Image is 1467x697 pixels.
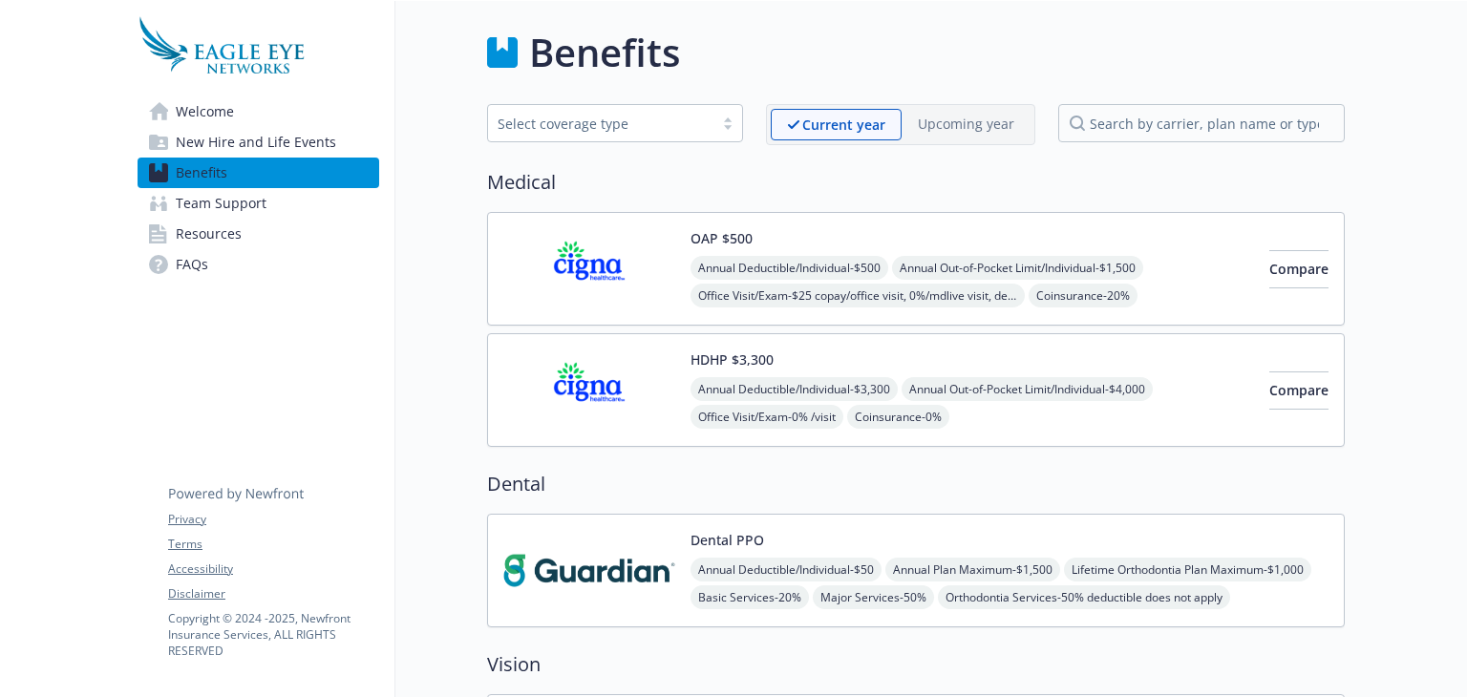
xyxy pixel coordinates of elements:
span: Office Visit/Exam - $25 copay/office visit, 0%/mdlive visit, deductible does not apply [691,284,1025,307]
span: Annual Out-of-Pocket Limit/Individual - $4,000 [902,377,1153,401]
p: Copyright © 2024 - 2025 , Newfront Insurance Services, ALL RIGHTS RESERVED [168,610,378,659]
a: Benefits [138,158,379,188]
span: Benefits [176,158,227,188]
button: Dental PPO [691,530,764,550]
h2: Dental [487,470,1345,498]
span: Resources [176,219,242,249]
h2: Vision [487,650,1345,679]
span: Orthodontia Services - 50% deductible does not apply [938,585,1230,609]
p: Current year [802,115,885,135]
span: Annual Deductible/Individual - $500 [691,256,888,280]
a: Resources [138,219,379,249]
img: CIGNA carrier logo [503,228,675,309]
span: New Hire and Life Events [176,127,336,158]
button: OAP $500 [691,228,753,248]
span: Annual Deductible/Individual - $50 [691,558,882,581]
a: FAQs [138,249,379,280]
a: Accessibility [168,560,378,578]
a: Team Support [138,188,379,219]
h1: Benefits [529,24,680,81]
button: HDHP $3,300 [691,349,774,370]
input: search by carrier, plan name or type [1058,104,1345,142]
a: Privacy [168,511,378,528]
a: Welcome [138,96,379,127]
span: Office Visit/Exam - 0% /visit [691,405,843,429]
h2: Medical [487,168,1345,197]
span: Coinsurance - 0% [847,405,949,429]
div: Select coverage type [498,114,704,134]
span: Compare [1269,260,1329,278]
span: Upcoming year [902,109,1031,140]
button: Compare [1269,371,1329,410]
span: Team Support [176,188,266,219]
img: CIGNA carrier logo [503,349,675,431]
span: Annual Out-of-Pocket Limit/Individual - $1,500 [892,256,1143,280]
span: Compare [1269,381,1329,399]
a: Disclaimer [168,585,378,602]
button: Compare [1269,250,1329,288]
p: Upcoming year [918,114,1014,134]
span: Welcome [176,96,234,127]
span: Basic Services - 20% [691,585,809,609]
a: New Hire and Life Events [138,127,379,158]
span: Coinsurance - 20% [1029,284,1137,307]
span: Annual Plan Maximum - $1,500 [885,558,1060,581]
span: FAQs [176,249,208,280]
span: Lifetime Orthodontia Plan Maximum - $1,000 [1064,558,1311,581]
span: Major Services - 50% [813,585,934,609]
img: Guardian carrier logo [503,530,675,611]
span: Annual Deductible/Individual - $3,300 [691,377,898,401]
a: Terms [168,536,378,553]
